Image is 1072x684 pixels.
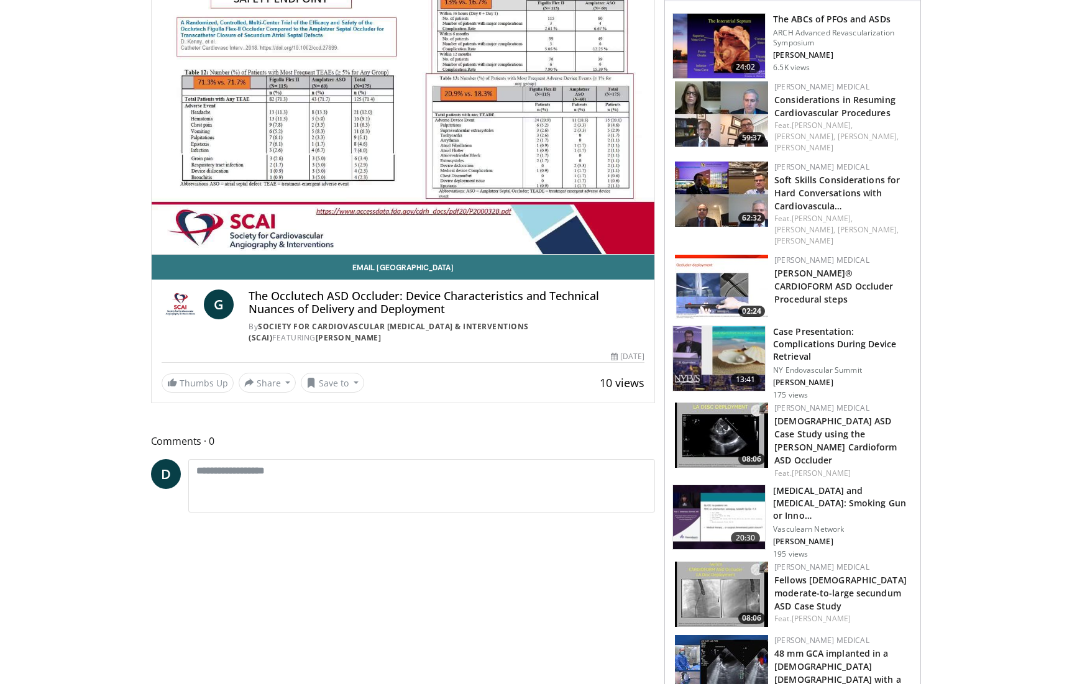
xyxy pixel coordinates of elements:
[249,321,644,344] div: By FEATURING
[675,403,768,468] a: 08:06
[675,255,768,320] img: ee1847a7-fc98-48a6-b7e5-8d1a1fa1195e.150x105_q85_crop-smart_upscale.jpg
[675,162,768,227] img: 52186a79-a81b-4bb1-bc60-faeab361462b.150x105_q85_crop-smart_upscale.jpg
[672,485,913,559] a: 20:30 [MEDICAL_DATA] and [MEDICAL_DATA]: Smoking Gun or Inno… Vasculearn Network [PERSON_NAME] 19...
[774,468,910,479] div: Feat.
[162,373,234,393] a: Thumbs Up
[774,267,893,305] a: [PERSON_NAME]® CARDIOFORM ASD Occluder Procedural steps
[774,142,833,153] a: [PERSON_NAME]
[675,162,768,227] a: 62:32
[151,433,656,449] span: Comments 0
[792,468,851,478] a: [PERSON_NAME]
[773,13,913,25] h3: The ABCs of PFOs and ASDs
[600,375,644,390] span: 10 views
[738,613,765,624] span: 08:06
[611,351,644,362] div: [DATE]
[773,537,913,547] p: [PERSON_NAME]
[673,485,765,550] img: c1540318-0342-425c-97f3-d62ac279df62.150x105_q85_crop-smart_upscale.jpg
[239,373,296,393] button: Share
[774,613,910,624] div: Feat.
[774,255,869,265] a: [PERSON_NAME] Medical
[675,562,768,627] a: 08:06
[738,212,765,224] span: 62:32
[301,373,364,393] button: Save to
[773,524,913,534] p: Vasculearn Network
[152,255,655,280] a: Email [GEOGRAPHIC_DATA]
[774,224,835,235] a: [PERSON_NAME],
[838,224,899,235] a: [PERSON_NAME],
[675,81,768,147] img: e2c830be-3a53-4107-8000-560c79d4122f.150x105_q85_crop-smart_upscale.jpg
[151,459,181,489] a: D
[673,326,765,391] img: 37c6a4ce-250c-40f3-9702-5201ad2fd0ae.150x105_q85_crop-smart_upscale.jpg
[773,28,913,48] p: ARCH Advanced Revascularization Symposium
[792,613,851,624] a: [PERSON_NAME]
[774,403,869,413] a: [PERSON_NAME] Medical
[672,326,913,400] a: 13:41 Case Presentation: Complications During Device Retrieval NY Endovascular Summit [PERSON_NAM...
[738,306,765,317] span: 02:24
[249,290,644,316] h4: The Occlutech ASD Occluder: Device Characteristics and Technical Nuances of Delivery and Deployment
[731,532,761,544] span: 20:30
[774,235,833,246] a: [PERSON_NAME]
[249,321,529,343] a: Society for Cardiovascular [MEDICAL_DATA] & Interventions (SCAI)
[773,390,808,400] p: 175 views
[738,132,765,144] span: 59:37
[773,50,913,60] p: [PERSON_NAME]
[774,635,869,645] a: [PERSON_NAME] Medical
[838,131,899,142] a: [PERSON_NAME],
[773,485,913,522] h3: [MEDICAL_DATA] and [MEDICAL_DATA]: Smoking Gun or Inno…
[792,120,853,130] a: [PERSON_NAME],
[773,365,913,375] p: NY Endovascular Summit
[675,255,768,320] a: 02:24
[675,81,768,147] a: 59:37
[774,415,897,466] a: [DEMOGRAPHIC_DATA] ASD Case Study using the [PERSON_NAME] Cardioform ASD Occluder
[773,378,913,388] p: [PERSON_NAME]
[774,131,835,142] a: [PERSON_NAME],
[792,213,853,224] a: [PERSON_NAME],
[774,94,896,119] a: Considerations in Resuming Cardiovascular Procedures
[774,574,907,612] a: Fellows [DEMOGRAPHIC_DATA] moderate-to-large secundum ASD Case Study
[774,120,910,153] div: Feat.
[316,332,382,343] a: [PERSON_NAME]
[162,290,199,319] img: Society for Cardiovascular Angiography & Interventions (SCAI)
[773,326,913,363] h3: Case Presentation: Complications During Device Retrieval
[774,81,869,92] a: [PERSON_NAME] Medical
[675,562,768,627] img: 351f65c2-ce40-480d-b6b9-39bbb45017ab.150x105_q85_crop-smart_upscale.jpg
[675,403,768,468] img: 74a9e753-0c8a-4ed2-9880-5950ea741e19.150x105_q85_crop-smart_upscale.jpg
[731,373,761,386] span: 13:41
[672,13,913,79] a: 24:02 The ABCs of PFOs and ASDs ARCH Advanced Revascularization Symposium [PERSON_NAME] 6.5K views
[774,562,869,572] a: [PERSON_NAME] Medical
[774,174,900,212] a: Soft Skills Considerations for Hard Conversations with Cardiovascula…
[204,290,234,319] a: G
[673,14,765,78] img: 3d2602c2-0fbf-4640-a4d7-b9bb9a5781b8.150x105_q85_crop-smart_upscale.jpg
[773,549,808,559] p: 195 views
[774,213,910,247] div: Feat.
[731,61,761,73] span: 24:02
[773,63,810,73] p: 6.5K views
[774,162,869,172] a: [PERSON_NAME] Medical
[738,454,765,465] span: 08:06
